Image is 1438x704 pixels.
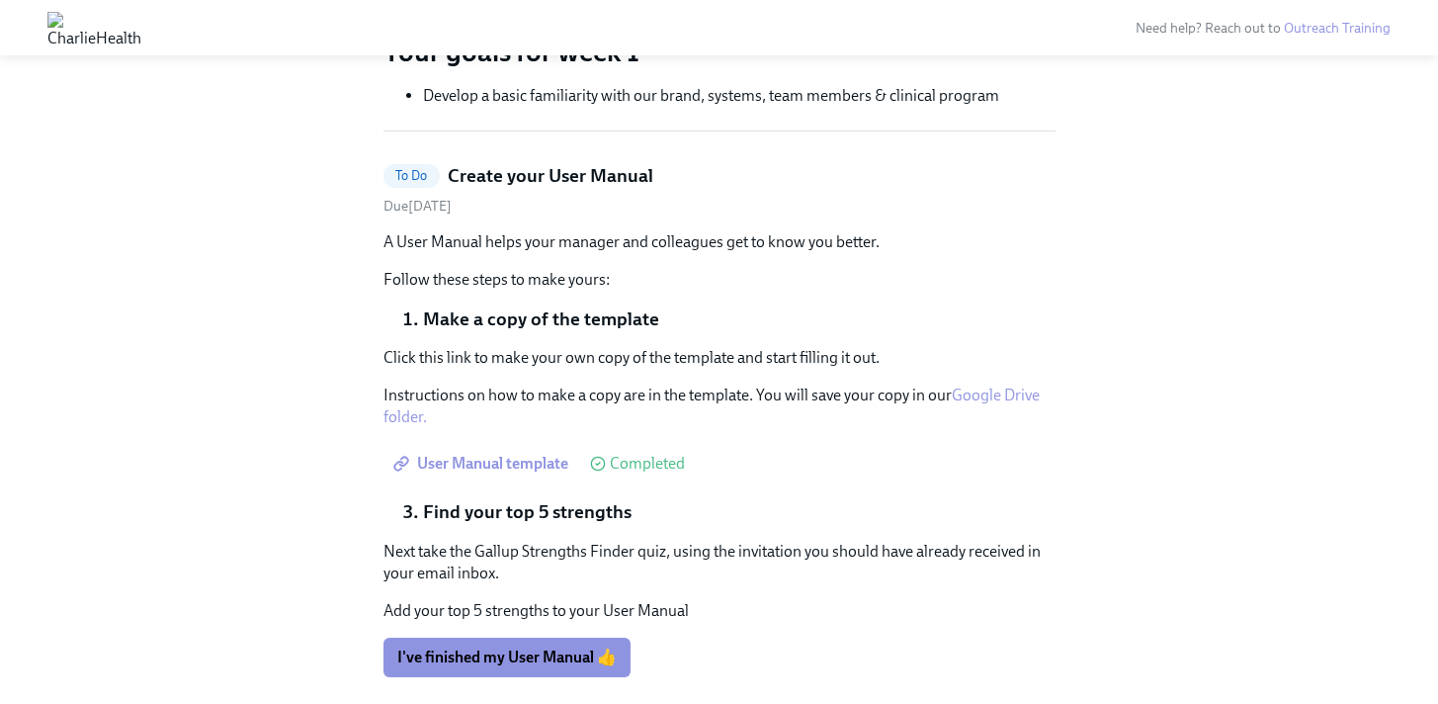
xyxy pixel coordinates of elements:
[1136,20,1391,37] span: Need help? Reach out to
[448,163,653,189] h5: Create your User Manual
[383,385,1056,428] p: Instructions on how to make a copy are in the template. You will save your copy in our
[423,85,1056,107] li: Develop a basic familiarity with our brand, systems, team members & clinical program
[383,231,1056,253] p: A User Manual helps your manager and colleagues get to know you better.
[383,638,631,677] button: I've finished my User Manual 👍
[397,454,568,474] span: User Manual template
[397,648,617,667] span: I've finished my User Manual 👍
[383,269,1056,291] p: Follow these steps to make yours:
[383,541,1056,584] p: Next take the Gallup Strengths Finder quiz, using the invitation you should have already received...
[383,168,440,183] span: To Do
[423,307,1056,332] li: Make a copy of the template
[383,198,452,215] span: Due [DATE]
[1284,20,1391,37] a: Outreach Training
[383,347,1056,369] p: Click this link to make your own copy of the template and start filling it out.
[47,12,141,44] img: CharlieHealth
[423,499,1056,525] li: Find your top 5 strengths
[610,456,685,472] span: Completed
[383,163,1056,216] a: To DoCreate your User ManualDue[DATE]
[383,444,582,484] a: User Manual template
[383,600,1056,622] p: Add your top 5 strengths to your User Manual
